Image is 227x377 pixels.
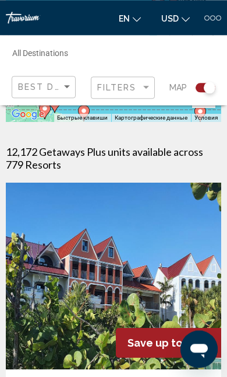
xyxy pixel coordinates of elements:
span: en [119,14,130,23]
button: Быстрые клавиши [57,114,108,122]
div: 100% [116,328,221,358]
span: Filters [97,83,137,92]
span: Best Deals [18,82,79,92]
a: Условия [194,114,218,121]
button: Change currency [155,10,196,27]
img: ii_cjr1.jpg [6,183,221,369]
span: Map [169,79,187,96]
iframe: Кнопка запуска окна обмена сообщениями [180,330,218,368]
mat-select: Sort by [18,82,72,92]
img: Google [9,107,47,122]
span: USD [161,14,179,23]
span: Save up to [127,337,183,349]
a: Travorium [6,12,101,23]
button: Filter [91,76,155,100]
button: Change language [113,10,147,27]
a: Открыть эту область в Google Картах (в новом окне) [9,107,47,122]
button: Картографические данные [115,114,187,122]
h1: 12,172 Getaways Plus units available across 779 Resorts [6,145,221,171]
